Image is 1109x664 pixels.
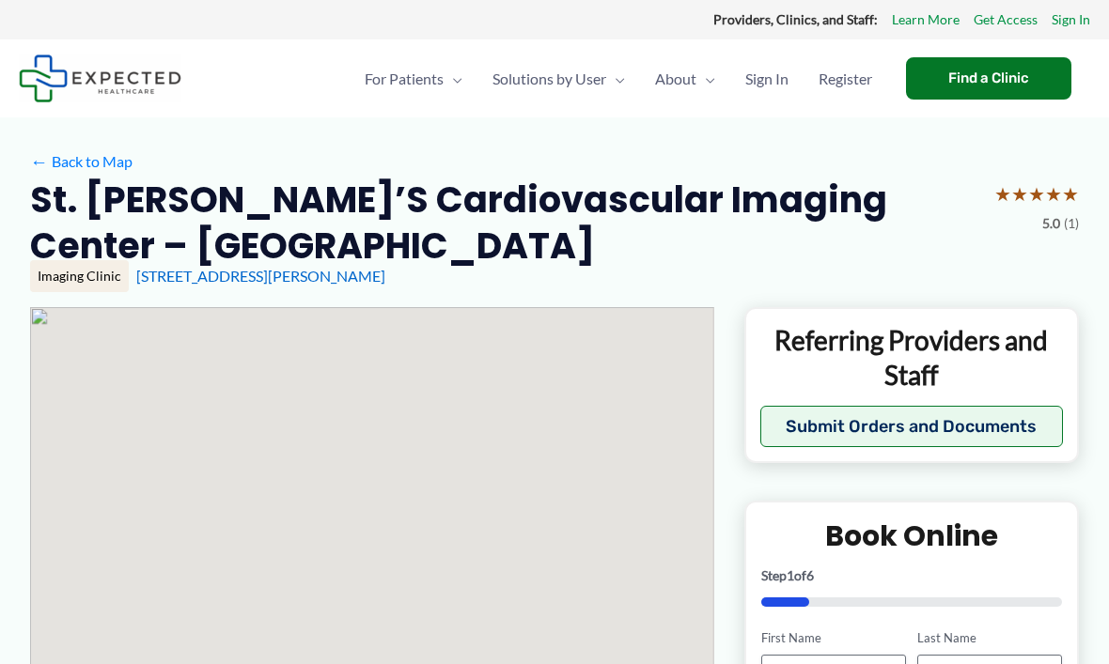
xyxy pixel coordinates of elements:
span: Menu Toggle [606,46,625,112]
a: AboutMenu Toggle [640,46,730,112]
span: (1) [1064,211,1079,236]
h2: Book Online [761,517,1062,554]
span: For Patients [365,46,444,112]
a: Find a Clinic [906,57,1071,100]
p: Step of [761,569,1062,582]
span: 1 [787,567,794,583]
span: ★ [1062,177,1079,211]
span: Sign In [745,46,789,112]
strong: Providers, Clinics, and Staff: [713,11,878,27]
span: Menu Toggle [696,46,715,112]
label: Last Name [917,629,1062,647]
img: Expected Healthcare Logo - side, dark font, small [19,54,181,102]
span: Register [819,46,872,112]
span: Menu Toggle [444,46,462,112]
a: Sign In [1052,8,1090,32]
a: Register [804,46,887,112]
a: For PatientsMenu Toggle [350,46,477,112]
h2: St. [PERSON_NAME]’s Cardiovascular Imaging Center – [GEOGRAPHIC_DATA] [30,177,979,270]
div: Imaging Clinic [30,260,129,292]
span: ★ [1028,177,1045,211]
span: ★ [1045,177,1062,211]
p: Referring Providers and Staff [760,323,1063,392]
span: ★ [1011,177,1028,211]
a: Sign In [730,46,804,112]
span: Solutions by User [492,46,606,112]
span: 5.0 [1042,211,1060,236]
button: Submit Orders and Documents [760,406,1063,447]
a: Learn More [892,8,960,32]
a: ←Back to Map [30,147,133,176]
span: About [655,46,696,112]
nav: Primary Site Navigation [350,46,887,112]
a: [STREET_ADDRESS][PERSON_NAME] [136,267,385,285]
a: Get Access [974,8,1038,32]
span: ← [30,152,48,170]
a: Solutions by UserMenu Toggle [477,46,640,112]
label: First Name [761,629,906,647]
span: 6 [806,567,814,583]
span: ★ [994,177,1011,211]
